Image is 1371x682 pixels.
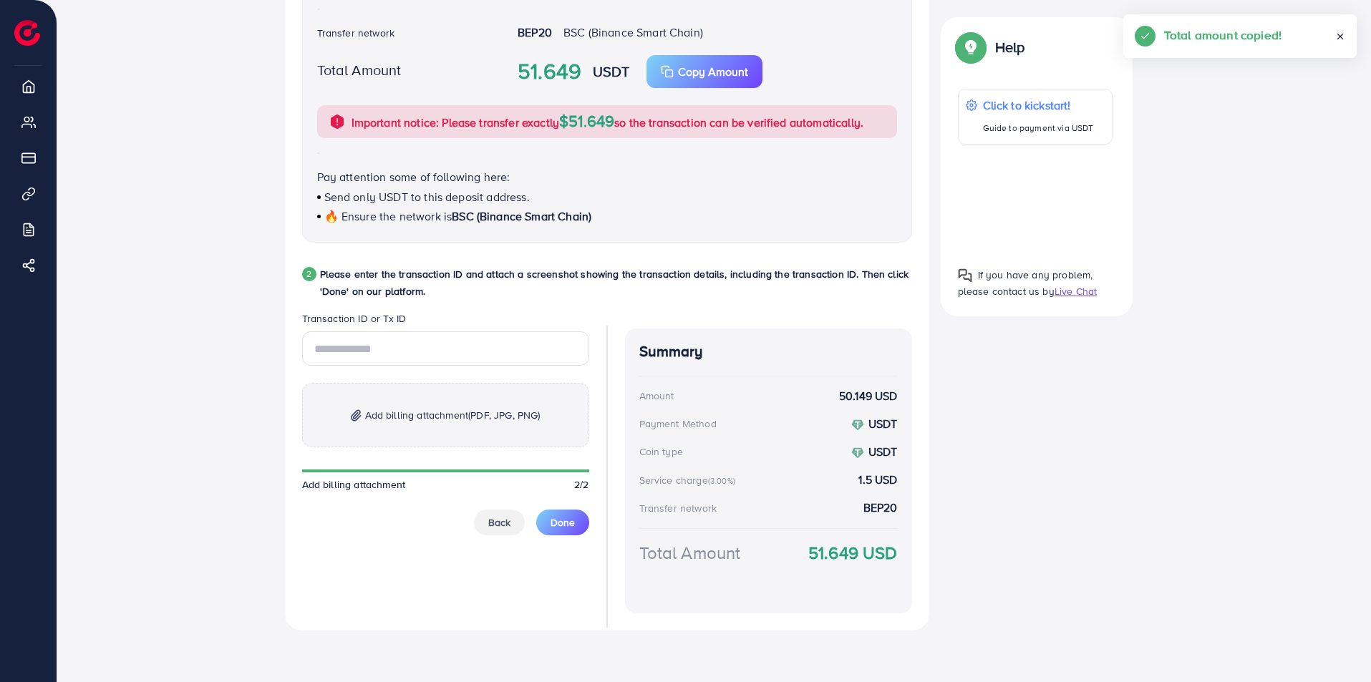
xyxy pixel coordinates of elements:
div: Total Amount [639,540,741,565]
strong: 51.649 [518,56,581,87]
div: Coin type [639,444,683,459]
strong: USDT [593,61,629,82]
h5: Total amount copied! [1164,26,1282,44]
p: Help [995,39,1025,56]
small: (3.00%) [708,475,735,487]
span: If you have any problem, please contact us by [958,268,1093,298]
p: Please enter the transaction ID and attach a screenshot showing the transaction details, includin... [320,266,912,300]
strong: USDT [868,444,898,459]
div: 2 [302,267,316,281]
strong: BEP20 [863,500,898,516]
div: Transfer network [639,501,717,515]
p: Send only USDT to this deposit address. [317,188,897,205]
button: Done [536,510,589,535]
img: logo [14,20,40,46]
legend: Transaction ID or Tx ID [302,311,589,331]
strong: 50.149 USD [839,388,898,404]
img: Popup guide [958,34,984,60]
h4: Summary [639,343,898,361]
label: Total Amount [317,59,402,80]
span: Add billing attachment [365,406,541,424]
button: Copy Amount [646,55,762,88]
span: BSC (Binance Smart Chain) [452,208,591,224]
span: 🔥 Ensure the network is [324,208,452,224]
label: Transfer network [317,26,395,40]
div: Amount [639,389,674,403]
p: Click to kickstart! [983,97,1094,114]
button: Back [474,510,525,535]
iframe: Chat [1310,618,1360,671]
span: $51.649 [559,109,614,132]
img: alert [329,113,346,130]
strong: 1.5 USD [858,472,897,488]
p: Copy Amount [678,63,748,80]
img: img [351,409,362,422]
strong: 51.649 USD [808,540,898,565]
div: Payment Method [639,416,717,431]
strong: BEP20 [518,24,552,40]
span: Live Chat [1055,284,1097,298]
img: coin [851,447,864,459]
strong: USDT [868,416,898,432]
div: Service charge [639,473,740,487]
span: Add billing attachment [302,477,406,492]
img: Popup guide [958,268,972,283]
img: coin [851,419,864,432]
p: Pay attention some of following here: [317,168,897,185]
span: BSC (Binance Smart Chain) [563,24,703,40]
span: Done [551,515,575,530]
p: Important notice: Please transfer exactly so the transaction can be verified automatically. [352,112,864,131]
span: (PDF, JPG, PNG) [468,408,540,422]
span: 2/2 [574,477,588,492]
span: Back [488,515,510,530]
p: Guide to payment via USDT [983,120,1094,137]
